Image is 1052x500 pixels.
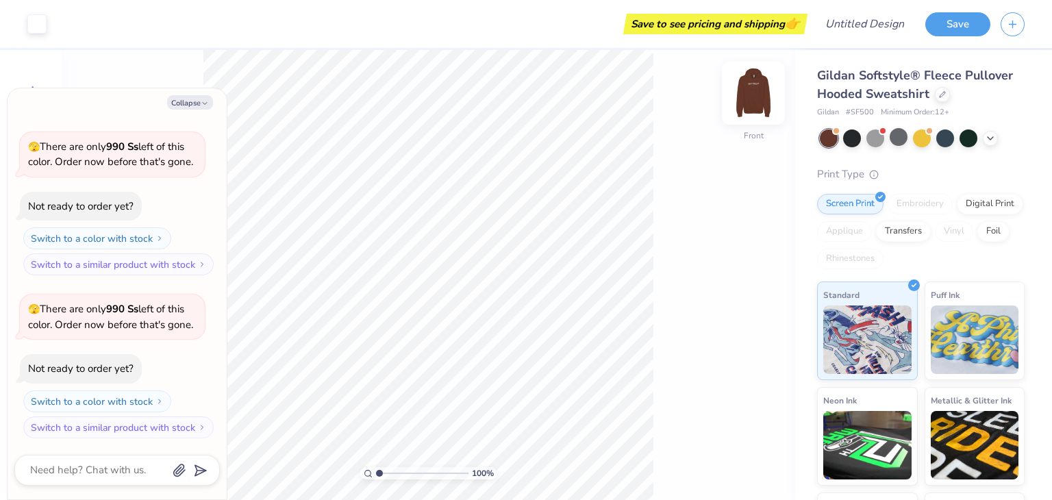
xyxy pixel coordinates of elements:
div: Print Type [817,166,1025,182]
span: There are only left of this color. Order now before that's gone. [28,140,193,169]
span: Metallic & Glitter Ink [931,393,1012,408]
img: Puff Ink [931,305,1019,374]
div: Screen Print [817,194,884,214]
img: Switch to a similar product with stock [198,423,206,432]
div: Front [744,129,764,142]
span: Gildan Softstyle® Fleece Pullover Hooded Sweatshirt [817,67,1013,102]
div: Foil [977,221,1010,242]
img: Switch to a color with stock [155,397,164,405]
img: Front [726,66,781,121]
span: 🫣 [28,303,40,316]
button: Switch to a similar product with stock [23,416,214,438]
div: Not ready to order yet? [28,362,134,375]
strong: 990 Ss [106,302,138,316]
div: Embroidery [888,194,953,214]
button: Save [925,12,990,36]
span: Neon Ink [823,393,857,408]
img: Neon Ink [823,411,912,479]
span: Standard [823,288,860,302]
span: 👉 [785,15,800,32]
span: There are only left of this color. Order now before that's gone. [28,302,193,332]
div: Not ready to order yet? [28,199,134,213]
div: Vinyl [935,221,973,242]
button: Collapse [167,95,213,110]
span: Minimum Order: 12 + [881,107,949,118]
input: Untitled Design [814,10,915,38]
button: Switch to a color with stock [23,390,171,412]
strong: 990 Ss [106,140,138,153]
span: 100 % [472,467,494,479]
div: Transfers [876,221,931,242]
div: Applique [817,221,872,242]
img: Switch to a color with stock [155,234,164,242]
div: Digital Print [957,194,1023,214]
span: 🫣 [28,140,40,153]
button: Switch to a similar product with stock [23,253,214,275]
span: # SF500 [846,107,874,118]
img: Standard [823,305,912,374]
span: Gildan [817,107,839,118]
div: Rhinestones [817,249,884,269]
span: Puff Ink [931,288,960,302]
img: Metallic & Glitter Ink [931,411,1019,479]
div: Save to see pricing and shipping [627,14,804,34]
img: Switch to a similar product with stock [198,260,206,268]
button: Switch to a color with stock [23,227,171,249]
